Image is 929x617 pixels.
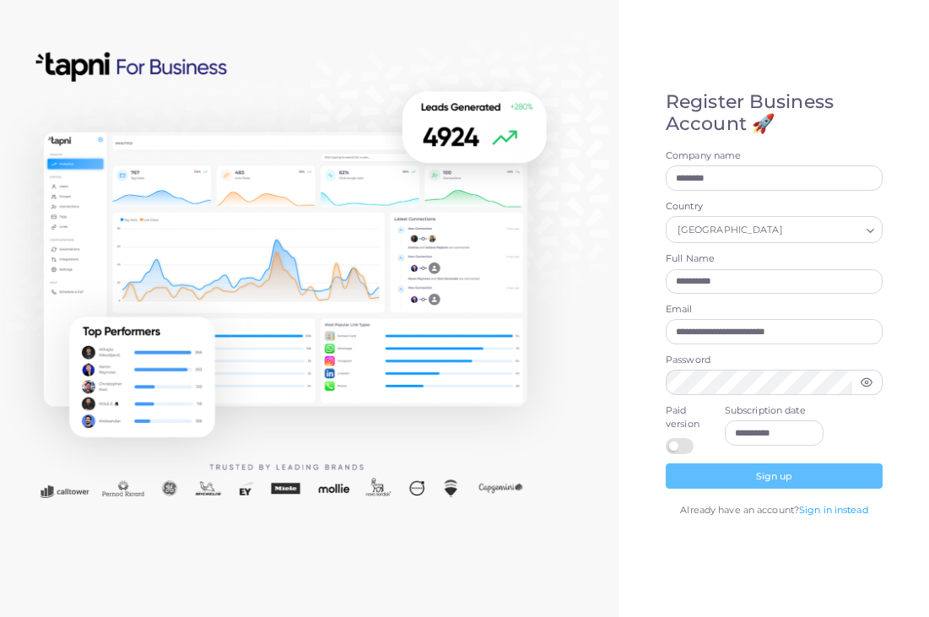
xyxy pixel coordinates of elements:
label: Subscription date [725,404,824,418]
button: Sign up [666,463,883,489]
h4: Register Business Account 🚀 [666,91,883,136]
label: Email [666,303,883,317]
span: Already have an account? [680,504,799,516]
label: Country [666,200,883,214]
input: Search for option [786,221,860,240]
label: Password [666,354,883,367]
span: [GEOGRAPHIC_DATA] [675,222,785,240]
label: Full Name [666,252,883,266]
label: Company name [666,149,883,163]
div: Search for option [666,216,883,243]
a: Sign in instead [799,504,868,516]
label: Paid version [666,404,706,431]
